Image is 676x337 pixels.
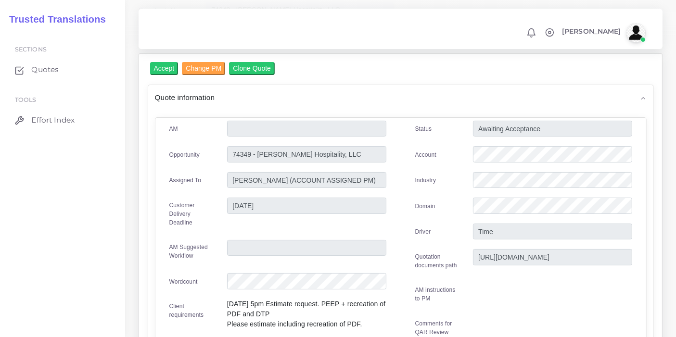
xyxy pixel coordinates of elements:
a: [PERSON_NAME]avatar [557,23,649,42]
input: Change PM [182,62,225,75]
label: Driver [415,227,431,236]
a: Quotes [7,60,118,80]
label: Quotation documents path [415,252,459,270]
input: pm [227,172,386,188]
label: Opportunity [169,150,200,159]
label: Status [415,125,432,133]
span: Effort Index [31,115,75,125]
a: Trusted Translations [2,12,106,27]
label: Wordcount [169,277,198,286]
span: Quote information [155,92,215,103]
label: Account [415,150,436,159]
span: [PERSON_NAME] [562,28,621,35]
label: Customer Delivery Deadline [169,201,213,227]
a: Effort Index [7,110,118,130]
label: Industry [415,176,436,185]
span: Sections [15,46,47,53]
img: avatar [626,23,646,42]
input: Clone Quote [229,62,275,75]
p: [DATE] 5pm Estimate request. PEEP + recreation of PDF and DTP Please estimate including recreatio... [227,299,386,329]
label: AM Suggested Workflow [169,243,213,260]
h2: Trusted Translations [2,13,106,25]
div: Quote information [148,85,653,110]
label: Client requirements [169,302,213,319]
input: Accept [150,62,179,75]
label: Comments for QAR Review [415,319,459,337]
span: Tools [15,96,37,103]
label: Domain [415,202,435,211]
label: AM instructions to PM [415,286,459,303]
span: Quotes [31,64,59,75]
label: AM [169,125,178,133]
label: Assigned To [169,176,202,185]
